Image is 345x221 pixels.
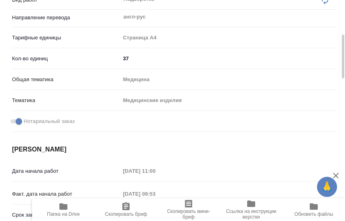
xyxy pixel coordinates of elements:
p: Общая тематика [12,76,120,84]
h4: [PERSON_NAME] [12,145,336,154]
button: Папка на Drive [32,198,95,221]
div: Страница А4 [120,31,336,45]
span: Скопировать мини-бриф [162,209,215,220]
div: Медицина [120,73,336,86]
input: Пустое поле [120,188,190,200]
p: Кол-во единиц [12,55,120,63]
span: Обновить файлы [294,211,333,217]
button: Ссылка на инструкции верстки [220,198,282,221]
p: Срок завершения работ [12,211,120,219]
p: Дата начала работ [12,167,120,175]
input: Пустое поле [120,165,190,177]
span: Нотариальный заказ [24,117,75,125]
input: ✎ Введи что-нибудь [120,53,336,64]
button: Скопировать бриф [95,198,157,221]
p: Тематика [12,96,120,104]
span: Ссылка на инструкции верстки [225,209,278,220]
p: Направление перевода [12,14,120,22]
div: Медицинские изделия [120,94,336,107]
button: Обновить файлы [282,198,345,221]
button: 🙏 [317,177,337,197]
button: Скопировать мини-бриф [157,198,220,221]
span: Папка на Drive [47,211,80,217]
p: Факт. дата начала работ [12,190,120,198]
p: Тарифные единицы [12,34,120,42]
span: Скопировать бриф [105,211,147,217]
span: 🙏 [320,178,334,195]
